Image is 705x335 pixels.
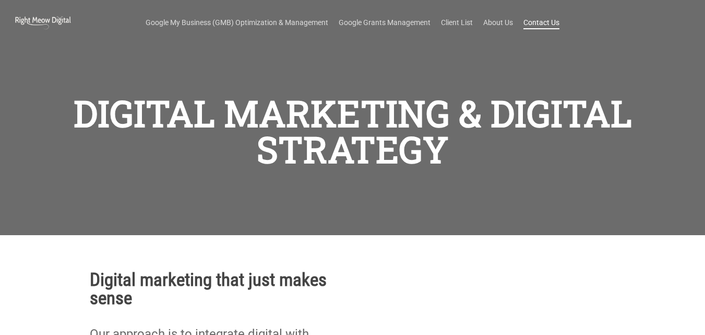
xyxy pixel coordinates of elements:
[47,90,658,173] h1: DIGITAL MARKETING & DIGITAL STRATEGY
[523,17,559,28] a: Contact Us
[441,17,473,28] a: Client List
[339,17,431,28] a: Google Grants Management
[90,271,329,307] h2: Digital marketing that just makes sense
[483,17,513,28] a: About Us
[146,17,328,28] a: Google My Business (GMB) Optimization & Management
